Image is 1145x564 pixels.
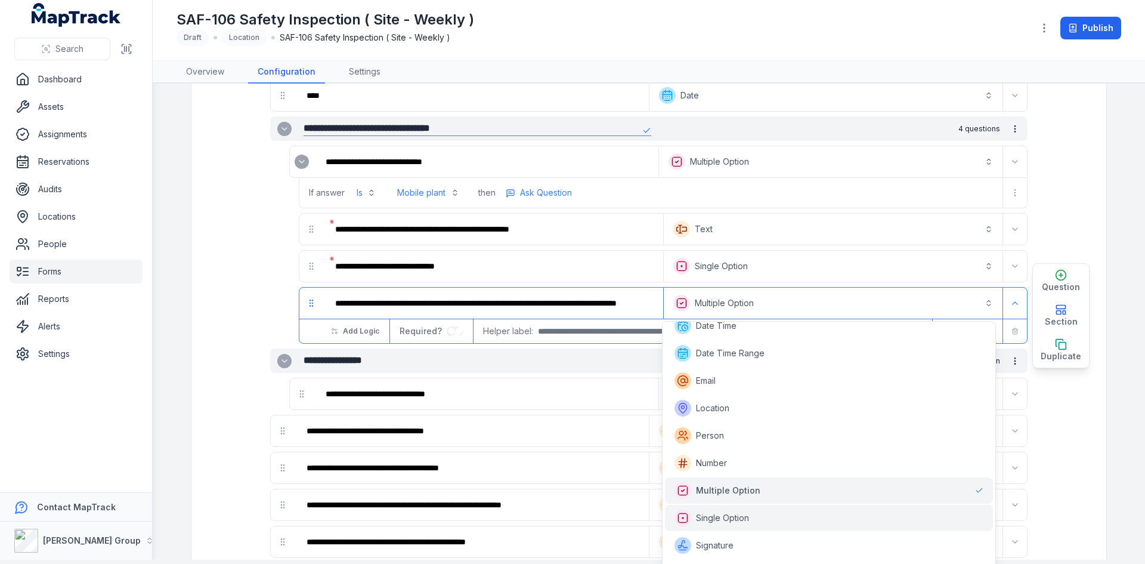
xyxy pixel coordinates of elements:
[696,347,765,359] span: Date Time Range
[483,325,533,337] span: Helper label:
[666,290,1000,316] button: Multiple Option
[1045,316,1078,328] span: Section
[696,512,749,524] span: Single Option
[696,402,729,414] span: Location
[447,326,463,336] input: :r1cg:-form-item-label
[696,540,734,551] span: Signature
[1042,281,1080,293] span: Question
[696,485,760,497] span: Multiple Option
[1033,264,1089,298] button: Question
[1033,333,1089,368] button: Duplicate
[323,321,387,341] button: Add Logic
[1041,350,1081,362] span: Duplicate
[696,375,716,387] span: Email
[1033,298,1089,333] button: Section
[400,326,447,336] span: Required?
[696,430,724,442] span: Person
[343,326,379,336] span: Add Logic
[696,320,736,332] span: Date Time
[696,457,727,469] span: Number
